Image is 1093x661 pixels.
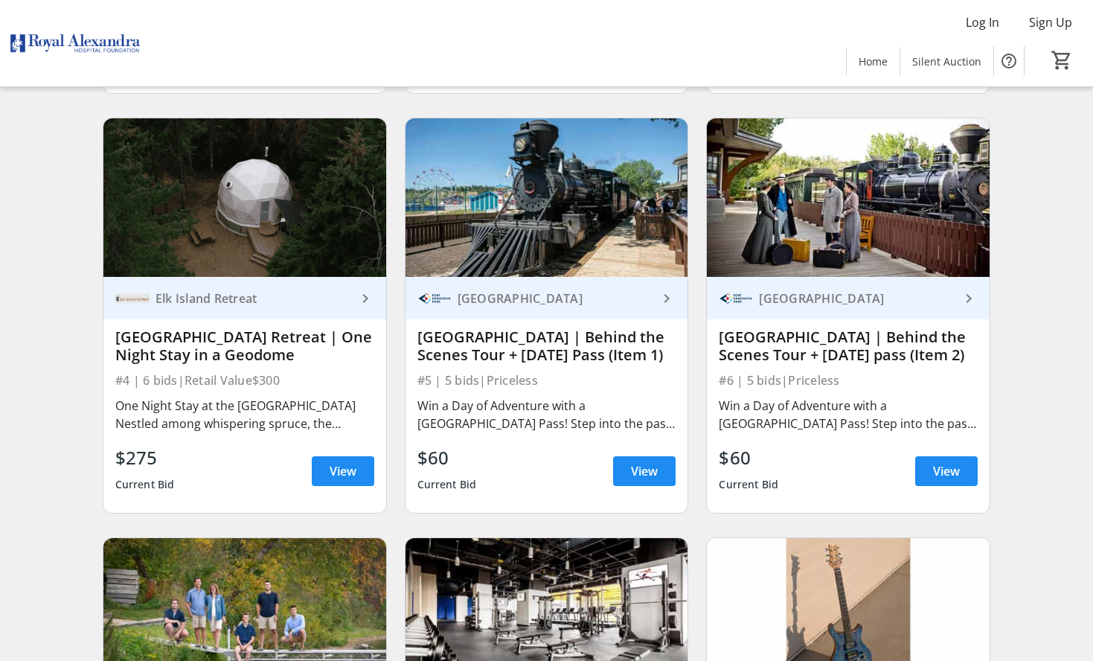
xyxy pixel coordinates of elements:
[966,13,999,31] span: Log In
[115,444,175,471] div: $275
[719,370,978,391] div: #6 | 5 bids | Priceless
[719,281,753,316] img: Fort Edmonton Park
[1029,13,1072,31] span: Sign Up
[312,456,374,486] a: View
[417,370,676,391] div: #5 | 5 bids | Priceless
[9,6,141,80] img: Royal Alexandra Hospital Foundation's Logo
[417,444,477,471] div: $60
[707,118,990,278] img: Fort Edmonton Park | Behind the Scenes Tour + 2026 Family Day pass (Item 2)
[900,48,993,75] a: Silent Auction
[356,290,374,307] mat-icon: keyboard_arrow_right
[719,397,978,432] div: Win a Day of Adventure with a [GEOGRAPHIC_DATA] Pass! Step into the past, experience the present,...
[994,46,1024,76] button: Help
[103,277,386,319] a: Elk Island RetreatElk Island Retreat
[417,471,477,498] div: Current Bid
[1017,10,1084,34] button: Sign Up
[150,291,356,306] div: Elk Island Retreat
[406,118,688,278] img: Fort Edmonton Park | Behind the Scenes Tour + 2026 Family Day Pass (Item 1)
[103,118,386,278] img: Elk Island Retreat | One Night Stay in a Geodome
[330,462,356,480] span: View
[115,370,374,391] div: #4 | 6 bids | Retail Value $300
[847,48,900,75] a: Home
[613,456,676,486] a: View
[631,462,658,480] span: View
[960,290,978,307] mat-icon: keyboard_arrow_right
[719,471,778,498] div: Current Bid
[859,54,888,69] span: Home
[912,54,981,69] span: Silent Auction
[719,328,978,364] div: [GEOGRAPHIC_DATA] | Behind the Scenes Tour + [DATE] pass (Item 2)
[933,462,960,480] span: View
[115,397,374,432] div: One Night Stay at the [GEOGRAPHIC_DATA] Nestled among whispering spruce, the [GEOGRAPHIC_DATA] is...
[417,328,676,364] div: [GEOGRAPHIC_DATA] | Behind the Scenes Tour + [DATE] Pass (Item 1)
[753,291,960,306] div: [GEOGRAPHIC_DATA]
[452,291,658,306] div: [GEOGRAPHIC_DATA]
[915,456,978,486] a: View
[417,397,676,432] div: Win a Day of Adventure with a [GEOGRAPHIC_DATA] Pass! Step into the past, experience the present,...
[115,328,374,364] div: [GEOGRAPHIC_DATA] Retreat | One Night Stay in a Geodome
[1048,47,1075,74] button: Cart
[707,277,990,319] a: Fort Edmonton Park[GEOGRAPHIC_DATA]
[417,281,452,316] img: Fort Edmonton Park
[954,10,1011,34] button: Log In
[719,444,778,471] div: $60
[115,281,150,316] img: Elk Island Retreat
[658,290,676,307] mat-icon: keyboard_arrow_right
[115,471,175,498] div: Current Bid
[406,277,688,319] a: Fort Edmonton Park[GEOGRAPHIC_DATA]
